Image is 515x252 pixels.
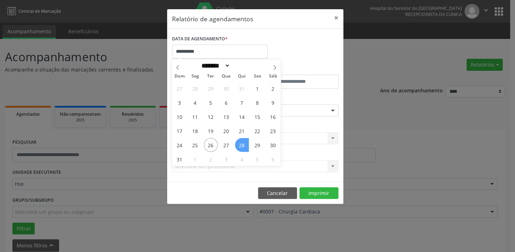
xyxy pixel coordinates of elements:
button: Cancelar [258,187,297,199]
span: Setembro 6, 2025 [266,152,280,166]
span: Julho 29, 2025 [204,81,218,95]
span: Agosto 5, 2025 [204,96,218,109]
span: Agosto 14, 2025 [235,110,249,124]
span: Agosto 19, 2025 [204,124,218,138]
span: Setembro 4, 2025 [235,152,249,166]
span: Agosto 11, 2025 [188,110,202,124]
button: Close [329,9,343,27]
label: ATÉ [257,64,338,75]
span: Setembro 2, 2025 [204,152,218,166]
h5: Relatório de agendamentos [172,14,253,23]
span: Julho 28, 2025 [188,81,202,95]
span: Agosto 8, 2025 [250,96,264,109]
span: Agosto 12, 2025 [204,110,218,124]
span: Agosto 30, 2025 [266,138,280,152]
span: Agosto 31, 2025 [173,152,187,166]
span: Seg [187,74,203,79]
span: Ter [203,74,218,79]
span: Agosto 6, 2025 [219,96,233,109]
span: Julho 30, 2025 [219,81,233,95]
span: Agosto 7, 2025 [235,96,249,109]
span: Setembro 5, 2025 [250,152,264,166]
span: Agosto 16, 2025 [266,110,280,124]
span: Qua [218,74,234,79]
span: Qui [234,74,250,79]
span: Agosto 23, 2025 [266,124,280,138]
span: Agosto 24, 2025 [173,138,187,152]
span: Agosto 9, 2025 [266,96,280,109]
span: Agosto 17, 2025 [173,124,187,138]
select: Month [199,62,230,69]
span: Agosto 3, 2025 [173,96,187,109]
span: Setembro 3, 2025 [219,152,233,166]
input: Year [230,62,253,69]
span: Agosto 27, 2025 [219,138,233,152]
span: Dom [172,74,187,79]
span: Agosto 13, 2025 [219,110,233,124]
span: Agosto 1, 2025 [250,81,264,95]
span: Agosto 2, 2025 [266,81,280,95]
span: Agosto 18, 2025 [188,124,202,138]
span: Julho 31, 2025 [235,81,249,95]
button: Imprimir [299,187,338,199]
span: Agosto 25, 2025 [188,138,202,152]
span: Agosto 20, 2025 [219,124,233,138]
span: Julho 27, 2025 [173,81,187,95]
span: Agosto 21, 2025 [235,124,249,138]
span: Agosto 22, 2025 [250,124,264,138]
span: Agosto 10, 2025 [173,110,187,124]
span: Sex [250,74,265,79]
span: Agosto 29, 2025 [250,138,264,152]
span: Setembro 1, 2025 [188,152,202,166]
span: Agosto 28, 2025 [235,138,249,152]
span: Agosto 4, 2025 [188,96,202,109]
span: Agosto 26, 2025 [204,138,218,152]
label: DATA DE AGENDAMENTO [172,34,228,45]
span: Sáb [265,74,281,79]
span: Agosto 15, 2025 [250,110,264,124]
